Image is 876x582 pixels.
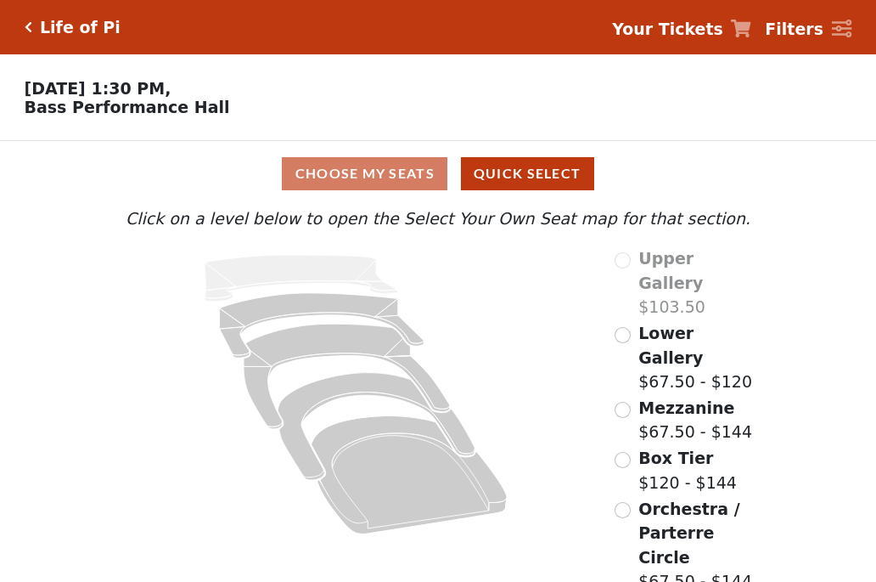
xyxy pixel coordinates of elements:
[638,449,713,467] span: Box Tier
[638,396,752,444] label: $67.50 - $144
[220,293,424,358] path: Lower Gallery - Seats Available: 90
[638,246,755,319] label: $103.50
[765,17,851,42] a: Filters
[612,17,751,42] a: Your Tickets
[612,20,723,38] strong: Your Tickets
[244,324,450,428] path: Mezzanine - Seats Available: 31
[638,446,737,494] label: $120 - $144
[40,18,121,37] h5: Life of Pi
[278,373,474,480] path: Box Tier - Seats Available: 13
[205,255,398,302] path: Upper Gallery - Seats Available: 0
[638,321,755,394] label: $67.50 - $120
[638,324,703,367] span: Lower Gallery
[461,157,594,190] button: Quick Select
[25,21,32,33] a: Click here to go back to filters
[638,249,703,292] span: Upper Gallery
[765,20,823,38] strong: Filters
[638,398,734,417] span: Mezzanine
[121,206,755,231] p: Click on a level below to open the Select Your Own Seat map for that section.
[638,500,739,567] span: Orchestra / Parterre Circle
[312,416,508,534] path: Orchestra / Parterre Circle - Seats Available: 17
